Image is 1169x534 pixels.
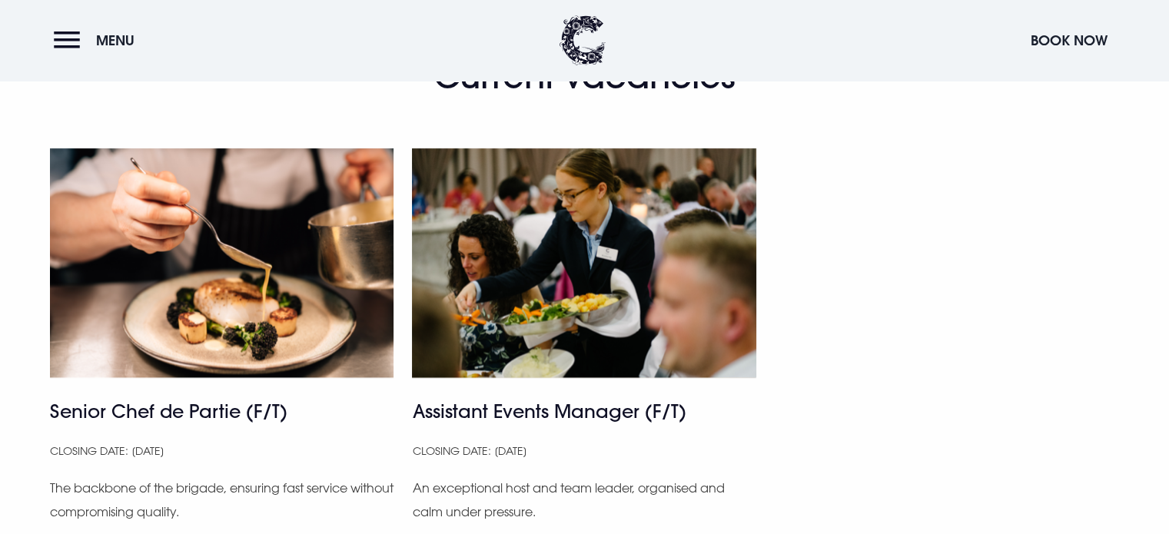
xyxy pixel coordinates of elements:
[50,397,394,425] h4: Senior Chef de Partie (F/T)
[231,56,938,125] h2: Current vacancies
[54,24,142,57] button: Menu
[96,32,135,49] span: Menu
[50,441,394,462] p: Closing Date: [DATE]
[412,148,756,378] img: Hotel in Bangor Northern Ireland
[412,476,756,523] p: An exceptional host and team leader, organised and calm under pressure.
[50,476,394,523] p: The backbone of the brigade, ensuring fast service without compromising quality.
[560,15,606,65] img: Clandeboye Lodge
[412,397,756,425] h4: Assistant Events Manager (F/T)
[1023,24,1115,57] button: Book Now
[412,441,756,462] p: Closing Date: [DATE]
[50,148,394,378] img: Hotel in Bangor Northern Ireland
